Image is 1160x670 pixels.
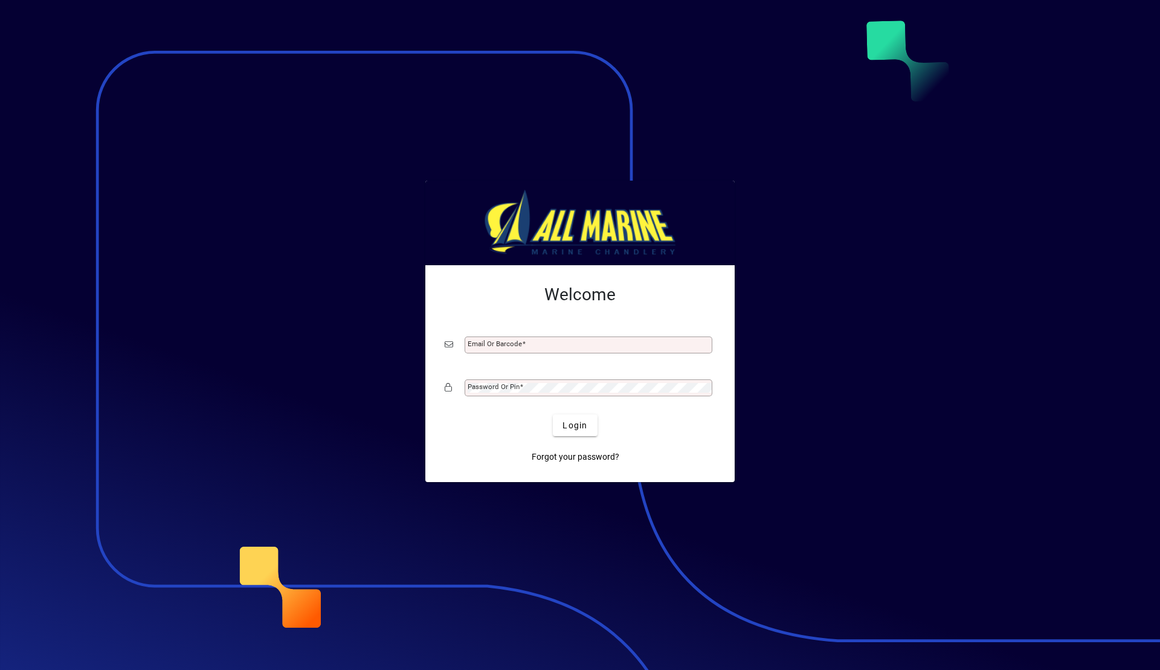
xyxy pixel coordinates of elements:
[468,382,520,391] mat-label: Password or Pin
[562,419,587,432] span: Login
[553,414,597,436] button: Login
[445,285,715,305] h2: Welcome
[527,446,624,468] a: Forgot your password?
[468,340,522,348] mat-label: Email or Barcode
[532,451,619,463] span: Forgot your password?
